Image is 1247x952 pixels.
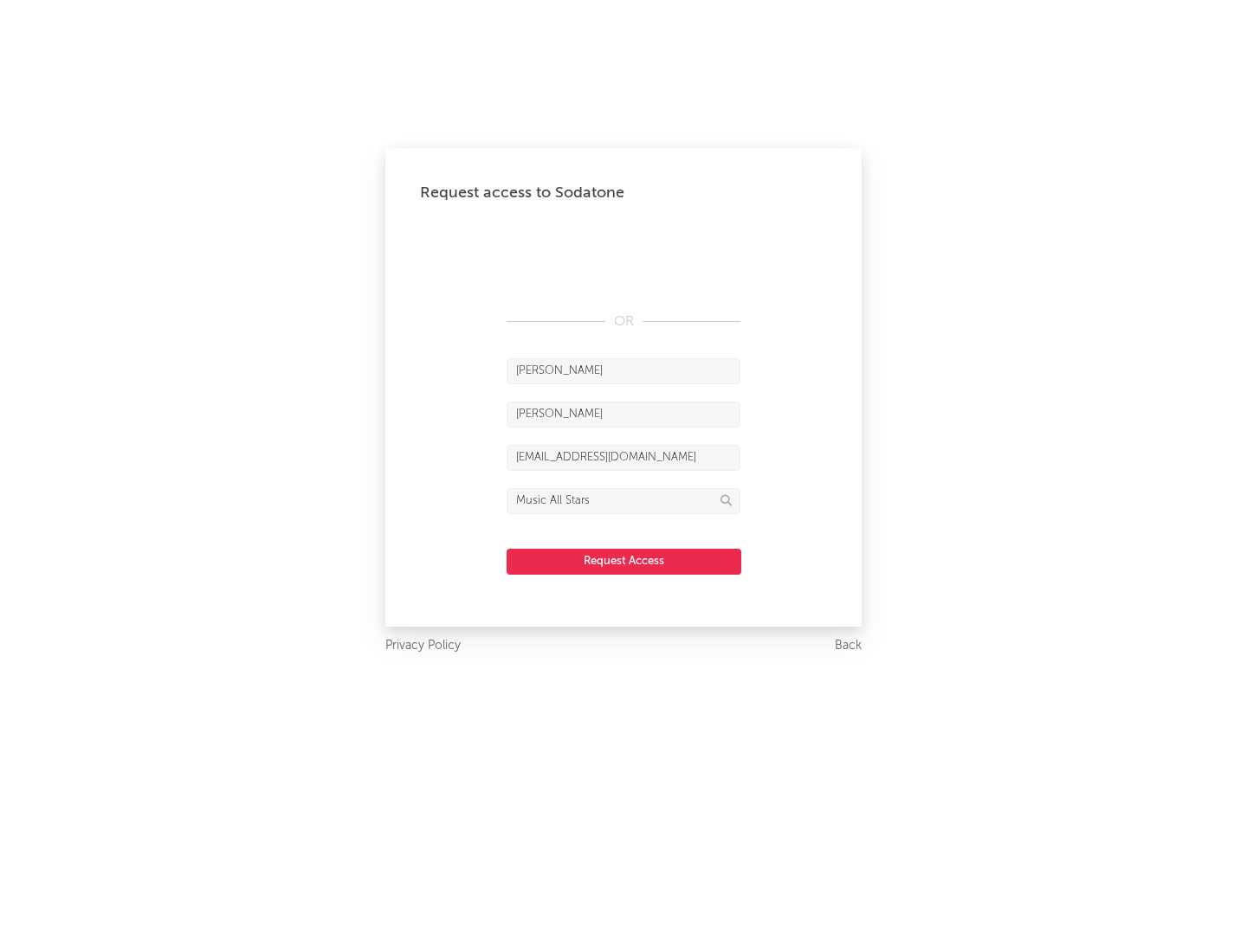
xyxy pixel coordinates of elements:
a: Privacy Policy [385,635,461,657]
div: OR [507,312,740,332]
input: Last Name [507,402,740,428]
input: Division [507,488,740,514]
div: Request access to Sodatone [420,183,827,203]
input: Email [507,445,740,471]
a: Back [835,635,862,657]
button: Request Access [507,549,741,575]
input: First Name [507,358,740,384]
